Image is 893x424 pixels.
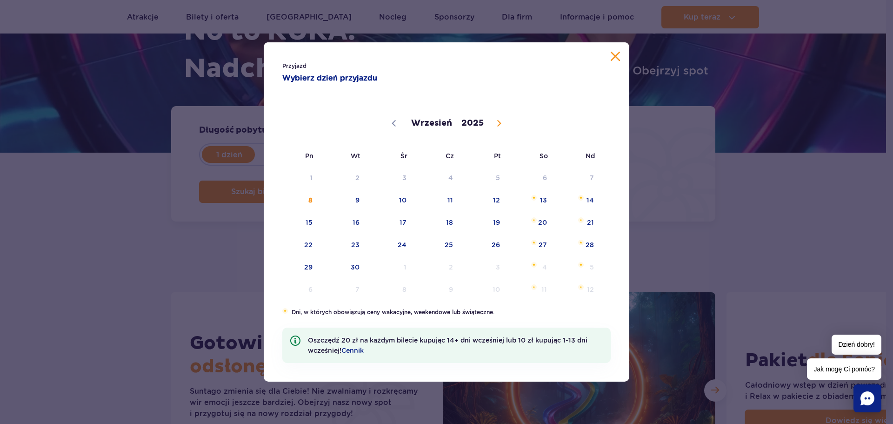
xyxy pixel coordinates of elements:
span: Wrzesień 10, 2025 [367,189,414,211]
span: Wrzesień 26, 2025 [460,234,507,256]
span: Październik 2, 2025 [414,256,461,278]
span: Wrzesień 16, 2025 [320,212,367,233]
span: Wrzesień 30, 2025 [320,256,367,278]
span: Wrzesień 14, 2025 [554,189,601,211]
span: Wrzesień 27, 2025 [507,234,554,256]
span: Wrzesień 23, 2025 [320,234,367,256]
span: Wrzesień 5, 2025 [460,167,507,188]
span: Październik 10, 2025 [460,279,507,300]
span: Październik 4, 2025 [507,256,554,278]
span: Wrzesień 20, 2025 [507,212,554,233]
span: Nd [554,145,601,167]
a: Cennik [341,347,364,354]
span: Wrzesień 24, 2025 [367,234,414,256]
span: Październik 6, 2025 [273,279,320,300]
span: So [507,145,554,167]
button: Zamknij kalendarz [611,52,620,61]
span: Październik 12, 2025 [554,279,601,300]
span: Wrzesień 29, 2025 [273,256,320,278]
span: Wrzesień 13, 2025 [507,189,554,211]
span: Wrzesień 2, 2025 [320,167,367,188]
span: Pn [273,145,320,167]
span: Jak mogę Ci pomóc? [807,358,881,380]
span: Październik 11, 2025 [507,279,554,300]
span: Śr [367,145,414,167]
span: Wrzesień 3, 2025 [367,167,414,188]
span: Wrzesień 19, 2025 [460,212,507,233]
span: Pt [460,145,507,167]
div: Chat [853,384,881,412]
span: Październik 1, 2025 [367,256,414,278]
strong: Wybierz dzień przyjazdu [282,73,428,84]
span: Październik 9, 2025 [414,279,461,300]
span: Wrzesień 25, 2025 [414,234,461,256]
span: Wrzesień 9, 2025 [320,189,367,211]
span: Październik 3, 2025 [460,256,507,278]
span: Październik 7, 2025 [320,279,367,300]
span: Wrzesień 18, 2025 [414,212,461,233]
span: Październik 5, 2025 [554,256,601,278]
span: Wrzesień 17, 2025 [367,212,414,233]
span: Wrzesień 6, 2025 [507,167,554,188]
span: Dzień dobry! [832,335,881,355]
span: Wt [320,145,367,167]
span: Wrzesień 12, 2025 [460,189,507,211]
span: Wrzesień 21, 2025 [554,212,601,233]
span: Wrzesień 7, 2025 [554,167,601,188]
span: Wrzesień 15, 2025 [273,212,320,233]
span: Wrzesień 8, 2025 [273,189,320,211]
span: Wrzesień 11, 2025 [414,189,461,211]
span: Wrzesień 4, 2025 [414,167,461,188]
span: Październik 8, 2025 [367,279,414,300]
span: Wrzesień 1, 2025 [273,167,320,188]
span: Przyjazd [282,61,428,71]
li: Oszczędź 20 zł na każdym bilecie kupując 14+ dni wcześniej lub 10 zł kupując 1-13 dni wcześniej! [282,328,611,363]
span: Wrzesień 28, 2025 [554,234,601,256]
span: Wrzesień 22, 2025 [273,234,320,256]
span: Cz [414,145,461,167]
li: Dni, w których obowiązują ceny wakacyjne, weekendowe lub świąteczne. [282,308,611,316]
